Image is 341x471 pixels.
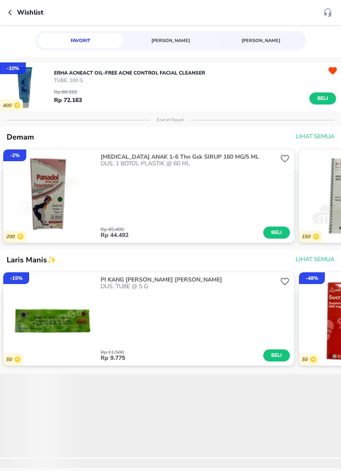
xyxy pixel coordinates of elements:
div: simple tabs [35,31,306,48]
img: ID115786-2.e089648b-1038-4abd-a453-27a01607a83a.jpeg [3,150,96,243]
p: 400 [2,102,14,109]
p: 200 [6,234,17,240]
p: [MEDICAL_DATA] ANAK 1-6 Thn Gsk SIRUP 160 MG/5 ML [101,154,277,160]
img: ID110889-1.7636a832-38e6-43a0-a985-cd217cb90393.jpeg [3,272,96,366]
p: Rp 80.181 [54,88,82,96]
p: Rp 72.163 [54,96,82,105]
button: Lihat Semua [292,252,336,267]
p: - 2 % [10,152,20,159]
span: Lihat Semua [296,132,334,142]
p: DUS, 1 BOTOL PLASTIK @ 60 ML [101,160,279,167]
button: Beli [263,349,290,361]
span: Beli [269,351,284,360]
p: - 10 % [7,65,19,72]
p: 50 [6,356,14,363]
a: Favorit [38,33,123,48]
p: Wishlist [17,7,43,17]
p: DUS, TUBE @ 5 G [101,283,279,290]
p: Rp 9.775 [101,355,264,361]
a: [PERSON_NAME] [218,33,304,48]
button: Beli [263,227,290,239]
button: Beli [309,92,336,105]
span: Lihat Semua [296,254,334,265]
p: TUBE, 100 G [54,77,205,84]
p: 50 [301,356,310,363]
span: [PERSON_NAME] [133,37,208,45]
p: Rp 11.500 [101,350,264,355]
span: [PERSON_NAME] [223,37,299,45]
p: End of Result [150,117,190,123]
button: Lihat Semua [292,129,336,145]
p: Rp 45.400 [101,227,264,232]
p: PI KANG [PERSON_NAME] [PERSON_NAME] [101,277,277,283]
span: Favorit [43,37,118,45]
span: Beli [316,94,330,103]
p: ERHA ACNEACT OIL-FREE ACNE CONTROL FACIAL CLEANSER [54,69,205,77]
p: 150 [301,234,313,240]
a: [PERSON_NAME] [128,33,213,48]
span: Beli [269,228,284,237]
p: Rp 44.492 [101,232,264,239]
p: - 15 % [10,274,22,282]
p: - 48 % [306,274,318,282]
